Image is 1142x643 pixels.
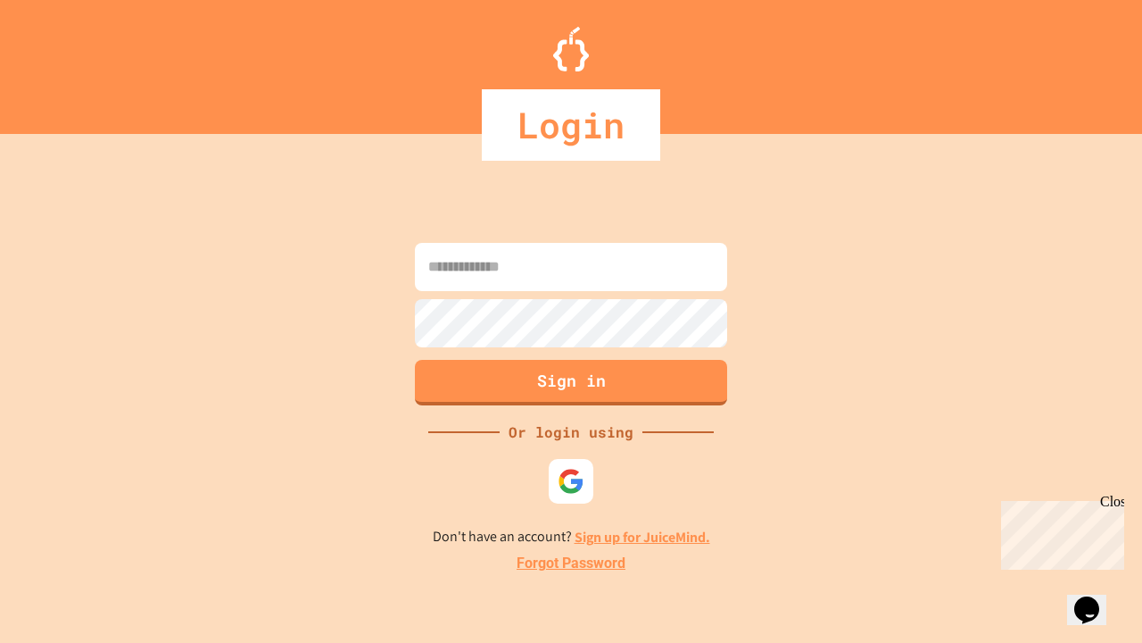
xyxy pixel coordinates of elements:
div: Chat with us now!Close [7,7,123,113]
p: Don't have an account? [433,526,710,548]
iframe: chat widget [1067,572,1124,625]
a: Forgot Password [517,553,625,574]
img: Logo.svg [553,27,589,71]
div: Or login using [500,422,642,443]
div: Login [482,89,660,161]
button: Sign in [415,360,727,405]
iframe: chat widget [994,494,1124,570]
img: google-icon.svg [558,468,584,495]
a: Sign up for JuiceMind. [575,528,710,547]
